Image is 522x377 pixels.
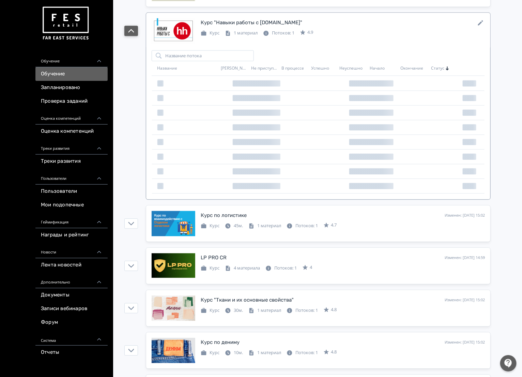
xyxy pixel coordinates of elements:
[331,306,337,313] span: 4.8
[35,258,108,272] a: Лента новостей
[234,349,243,356] span: 10м.
[287,307,318,314] div: Потоков: 1
[41,4,90,43] img: https://files.teachbase.ru/system/account/57463/logo/medium-936fc5084dd2c598f50a98b9cbe0469a.png
[431,66,444,71] span: Статус
[445,297,485,303] div: Изменен: [DATE] 15:02
[400,66,423,71] span: Окончание
[201,296,294,304] div: Курс "Ткани и их основные свойства"
[201,254,227,262] div: LP PRO CR
[35,67,108,81] a: Обучение
[331,222,337,229] span: 4.7
[35,316,108,329] a: Форум
[248,222,281,229] div: 1 материал
[234,307,243,313] span: 30м.
[35,81,108,95] a: Запланировано
[157,66,177,71] span: Название
[225,30,258,37] div: 1 материал
[201,307,219,314] div: Курс
[35,198,108,212] a: Мои подопечные
[201,19,302,27] div: Курс "Навыки работы с hh.ru"
[35,168,108,185] div: Пользователи
[331,349,337,356] span: 4.8
[225,265,260,272] div: 4 материала
[201,338,240,346] div: Курс по дениму
[201,265,219,272] div: Курс
[234,222,243,229] span: 45м.
[35,108,108,125] div: Оценка компетенций
[35,51,108,67] div: Обучение
[310,264,312,271] span: 4
[339,66,367,71] div: Неуспешно
[35,185,108,198] a: Пользователи
[35,125,108,138] a: Оценка компетенций
[35,288,108,302] a: Документы
[445,213,485,218] div: Изменен: [DATE] 15:02
[281,66,309,71] div: В процессе
[35,155,108,168] a: Треки развития
[221,66,248,71] div: [PERSON_NAME]
[287,222,318,229] div: Потоков: 1
[287,349,318,356] div: Потоков: 1
[35,212,108,228] div: Геймификация
[445,339,485,345] div: Изменен: [DATE] 15:02
[35,329,108,346] div: Система
[265,265,297,272] div: Потоков: 1
[311,66,337,71] div: Успешно
[251,66,279,71] div: Не приступали
[35,272,108,288] div: Дополнительно
[307,29,313,36] span: 4.9
[445,255,485,261] div: Изменен: [DATE] 14:59
[201,349,219,356] div: Курс
[35,138,108,155] div: Треки развития
[201,30,219,37] div: Курс
[35,302,108,316] a: Записи вебинаров
[35,228,108,242] a: Награды и рейтинг
[35,242,108,258] div: Новости
[201,222,219,229] div: Курс
[35,346,108,359] a: Отчеты
[370,66,385,71] span: Начало
[201,212,247,219] div: Курс по логистике
[35,95,108,108] a: Проверка заданий
[248,349,281,356] div: 1 материал
[248,307,281,314] div: 1 материал
[263,30,294,37] div: Потоков: 1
